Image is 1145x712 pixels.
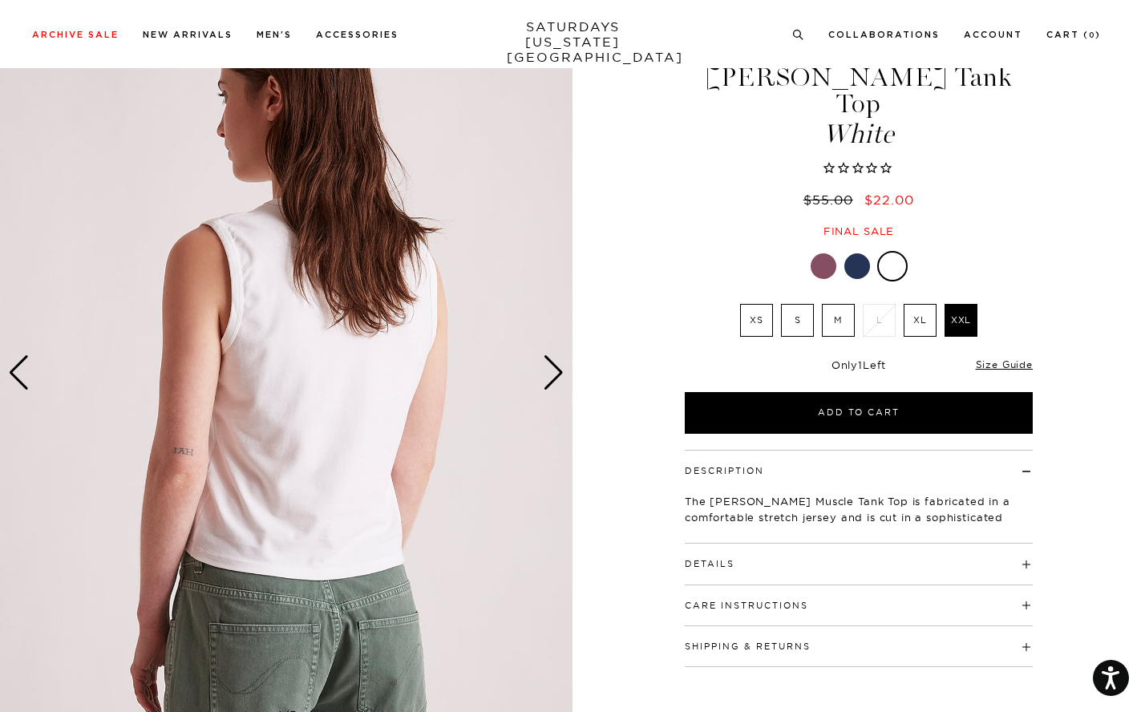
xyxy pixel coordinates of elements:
button: Care Instructions [685,601,808,610]
p: The [PERSON_NAME] Muscle Tank Top is fabricated in a comfortable stretch jersey and is cut in a s... [685,493,1033,541]
a: Archive Sale [32,30,119,39]
span: White [682,121,1035,148]
label: XXL [945,304,977,337]
div: Next slide [543,355,564,390]
a: Account [964,30,1022,39]
a: Accessories [316,30,399,39]
h1: [PERSON_NAME] Tank Top [682,64,1035,148]
a: Size Guide [976,358,1033,370]
span: 1 [858,358,863,371]
button: Description [685,467,764,475]
button: Details [685,560,734,568]
a: Collaborations [828,30,940,39]
label: M [822,304,855,337]
span: Rated 0.0 out of 5 stars 0 reviews [682,160,1035,177]
div: Previous slide [8,355,30,390]
label: XL [904,304,937,337]
a: Men's [257,30,292,39]
button: Shipping & Returns [685,642,811,651]
span: $22.00 [864,192,914,208]
label: XS [740,304,773,337]
label: S [781,304,814,337]
a: New Arrivals [143,30,233,39]
a: Cart (0) [1046,30,1101,39]
del: $55.00 [803,192,860,208]
div: Final sale [682,225,1035,238]
a: SATURDAYS[US_STATE][GEOGRAPHIC_DATA] [507,19,639,65]
button: Add to Cart [685,392,1033,434]
div: Only Left [685,358,1033,372]
small: 0 [1089,32,1095,39]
